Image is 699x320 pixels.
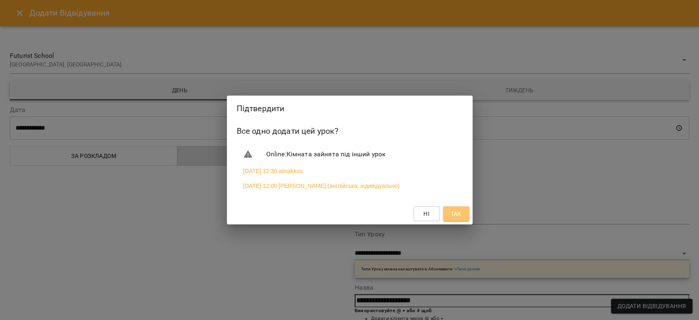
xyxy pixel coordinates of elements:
button: Так [443,206,469,221]
button: Ні [414,206,440,221]
a: [DATE] 12:30 alinakkos [243,167,303,175]
span: Online : Кімната зайнята під інший урок [266,149,456,159]
span: Так [450,209,461,219]
h6: Все одно додати цей урок? [237,125,463,137]
a: [DATE] 12:00 [PERSON_NAME] (англійська, індивідуально) [243,182,400,190]
span: Ні [423,209,430,219]
h2: Підтвердити [237,102,463,115]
